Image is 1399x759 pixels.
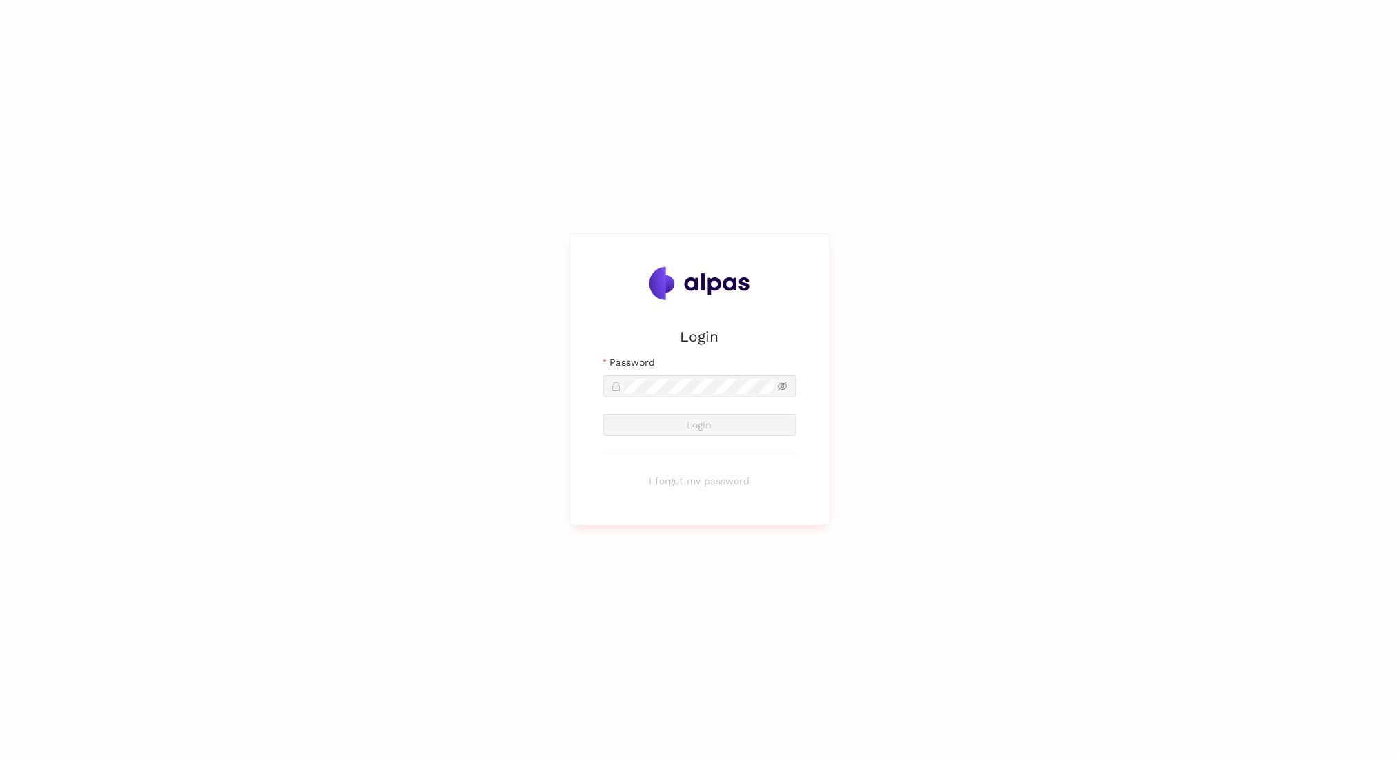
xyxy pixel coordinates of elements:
img: Alpas.ai Logo [649,267,750,300]
button: Login [603,414,796,436]
span: eye-invisible [778,382,787,391]
span: lock [612,382,621,391]
input: Password [624,379,776,394]
label: Password [603,355,655,370]
button: I forgot my password [603,470,796,492]
h2: Login [603,325,796,348]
